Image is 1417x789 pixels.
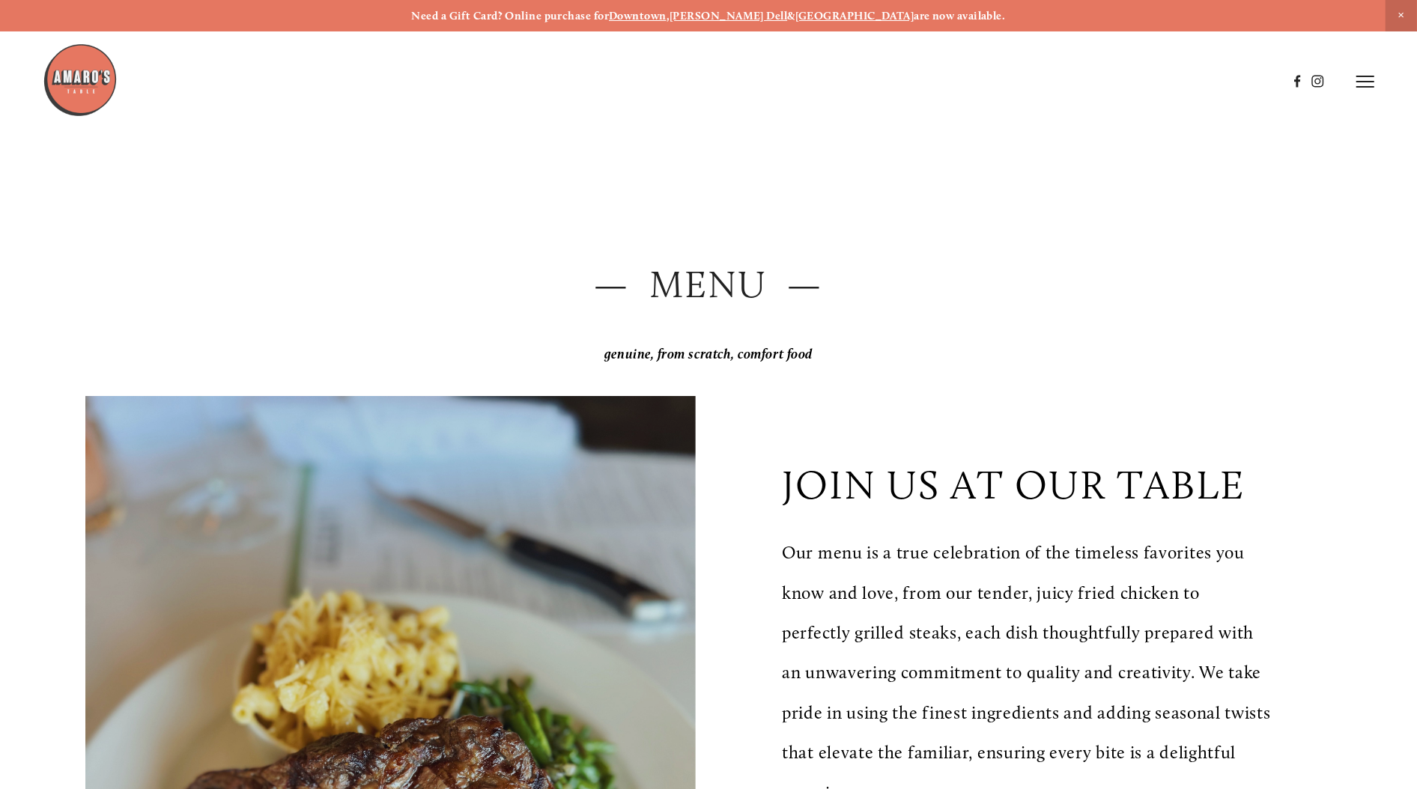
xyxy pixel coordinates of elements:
[411,9,609,22] strong: Need a Gift Card? Online purchase for
[914,9,1005,22] strong: are now available.
[43,43,118,118] img: Amaro's Table
[609,9,667,22] a: Downtown
[787,9,795,22] strong: &
[782,460,1245,509] p: join us at our table
[604,346,813,362] em: genuine, from scratch, comfort food
[85,258,1332,311] h2: — Menu —
[670,9,787,22] a: [PERSON_NAME] Dell
[667,9,670,22] strong: ,
[795,9,914,22] a: [GEOGRAPHIC_DATA]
